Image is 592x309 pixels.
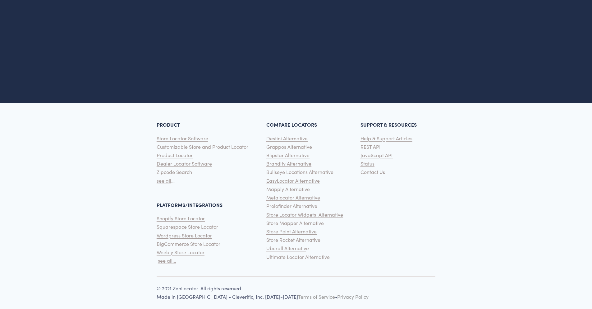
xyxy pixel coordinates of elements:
[266,159,311,168] a: Brandify Alternative
[266,254,330,260] span: Ultimate Locator Alternative
[157,135,208,142] span: Store Locator Software
[360,152,393,158] span: JavaScript API
[266,176,320,185] a: EasyLocator Alternative
[266,203,317,209] span: Prolofinder Alternative
[157,223,218,230] span: Squarespace Store Locator
[266,253,330,261] a: Ultimate Locator Alternative
[157,222,218,231] a: Squarespace Store Locator
[157,214,205,222] a: Shopify Store Locator
[157,169,192,175] span: Zipcode Search
[298,293,335,301] a: Terms of Service
[157,248,204,256] a: Weebly Store Locator
[157,201,223,208] strong: PLATFORMS/INTEGRATIONS
[157,143,248,151] a: Customizable Store and Product Locator
[360,134,412,143] a: Help & Support Articles
[266,227,317,236] a: Store Point Alternative
[360,160,374,167] span: Status
[171,177,175,184] span: …
[360,159,374,168] a: Status
[360,168,385,176] a: Contact Us
[266,160,311,167] span: Brandify Alternative
[157,121,180,128] strong: PRODUCT
[337,293,369,301] a: Privacy Policy
[266,177,320,184] span: EasyLocator Alternative
[337,293,369,300] span: Privacy Policy
[158,256,176,265] a: see all...
[266,152,310,158] span: Blipstar Alternative
[266,228,317,235] span: Store Point Alternative
[266,143,312,150] span: Grappos Alternative
[157,168,192,176] a: Zipcode Search
[266,193,320,202] a: Metalocator Alternative
[266,185,310,193] a: Mapply Alternative
[157,143,248,150] span: Customizable Store and Product Locator
[298,293,335,300] span: Terms of Service
[157,232,212,239] span: Wordpress Store Locator
[360,121,417,128] strong: SUPPORT & RESOURCES
[360,143,381,151] a: REST API
[266,135,308,142] span: Destini Alternative
[157,241,220,247] span: BigCommerce Store Locator
[266,169,333,175] span: Bullseye Locations Alternative
[157,249,204,255] span: Weebly Store Locator
[157,152,193,158] span: Product Locator
[157,159,212,168] a: Dealer Locator Software
[157,215,205,222] span: Shopify Store Locator
[266,186,310,192] span: Mapply Alternative
[266,236,320,244] a: Store Rocket Alternative
[266,168,333,176] a: Bullseye Locations Alternative
[266,121,317,128] strong: COMPARE LOCATORS
[266,245,306,251] span: Uberall Alternativ
[266,244,306,252] a: Uberall Alternativ
[266,220,324,226] span: Store Mapper Alternative
[360,169,385,175] span: Contact Us
[360,143,381,150] span: REST API
[266,143,312,151] a: Grappos Alternative
[306,245,309,251] span: e
[266,194,320,201] span: Metalocator Alternative
[157,177,171,184] span: see all
[266,211,343,218] span: Store Locator Widgets Alternative
[157,231,212,240] a: Wordpress Store Locator
[360,135,412,142] span: Help & Support Articles
[266,202,317,210] a: Prolofinder Alternative
[157,240,220,248] a: BigCommerce Store Locator
[157,284,435,301] p: © 2021 ZenLocator. All rights reserved. Made in [GEOGRAPHIC_DATA] • Cleverific, Inc. [DATE]-[DATE] •
[157,151,193,159] a: Product Locator
[158,257,176,264] span: see all...
[266,134,308,143] a: Destini Alternative
[266,151,310,159] a: Blipstar Alternative
[360,151,393,159] a: JavaScript API
[157,176,171,185] a: see all
[266,219,324,227] a: Store Mapper Alternative
[266,210,343,219] a: Store Locator Widgets Alternative
[157,134,208,143] a: Store Locator Software
[157,160,212,167] span: Dealer Locator Software
[266,236,320,243] span: Store Rocket Alternative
